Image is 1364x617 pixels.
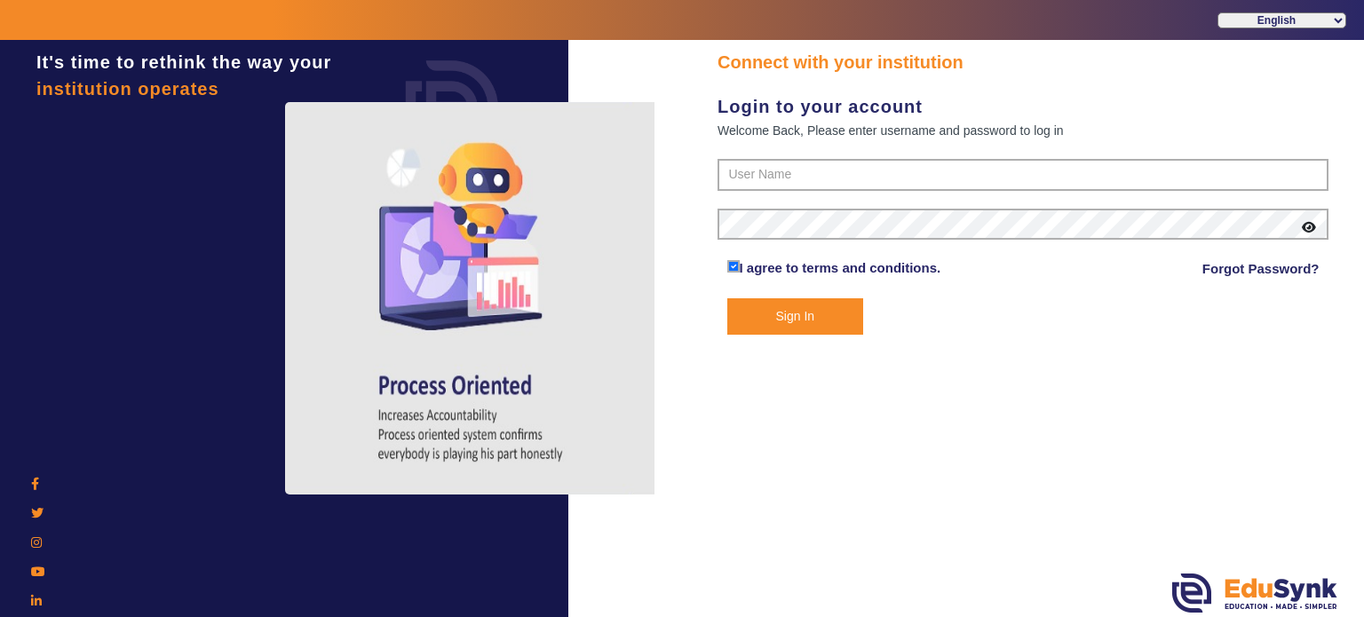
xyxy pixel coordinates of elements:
div: Welcome Back, Please enter username and password to log in [718,120,1328,141]
img: login.png [385,40,519,173]
a: I agree to terms and conditions. [740,260,941,275]
span: It's time to rethink the way your [36,52,331,72]
img: edusynk.png [1172,573,1337,613]
span: institution operates [36,79,219,99]
img: login4.png [285,102,658,494]
div: Connect with your institution [718,49,1328,75]
button: Sign In [727,298,864,335]
div: Login to your account [718,93,1328,120]
input: User Name [718,159,1328,191]
a: Forgot Password? [1202,258,1320,280]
